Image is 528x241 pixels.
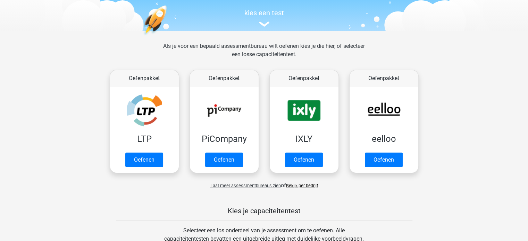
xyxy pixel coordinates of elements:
a: Oefenen [205,153,243,167]
a: Oefenen [285,153,323,167]
a: Oefenen [365,153,403,167]
h5: Kies je capaciteitentest [116,207,412,215]
a: kies een test [104,9,424,27]
img: oefenen [143,5,194,68]
h5: kies een test [104,9,424,17]
a: Bekijk per bedrijf [286,183,318,188]
div: Als je voor een bepaald assessmentbureau wilt oefenen kies je die hier, of selecteer een losse ca... [158,42,370,67]
span: Laat meer assessmentbureaus zien [210,183,281,188]
img: assessment [259,21,269,27]
div: of [104,176,424,190]
a: Oefenen [125,153,163,167]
